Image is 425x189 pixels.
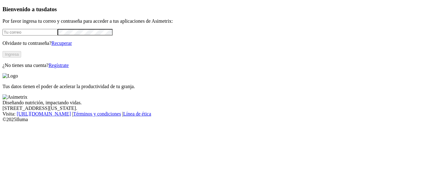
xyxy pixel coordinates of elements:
p: Tus datos tienen el poder de acelerar la productividad de tu granja. [2,84,423,89]
a: Términos y condiciones [73,111,121,116]
p: ¿No tienes una cuenta? [2,63,423,68]
a: Recuperar [51,40,72,46]
h3: Bienvenido a tus [2,6,423,13]
div: © 2025 Iluma [2,117,423,122]
a: Línea de ética [123,111,151,116]
a: [URL][DOMAIN_NAME] [17,111,71,116]
span: datos [44,6,57,12]
input: Tu correo [2,29,58,35]
img: Logo [2,73,18,79]
div: [STREET_ADDRESS][US_STATE]. [2,106,423,111]
div: Diseñando nutrición, impactando vidas. [2,100,423,106]
a: Regístrate [49,63,69,68]
p: Olvidaste tu contraseña? [2,40,423,46]
img: Asimetrix [2,94,27,100]
button: Ingresa [2,51,21,58]
div: Visita : | | [2,111,423,117]
p: Por favor ingresa tu correo y contraseña para acceder a tus aplicaciones de Asimetrix: [2,18,423,24]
